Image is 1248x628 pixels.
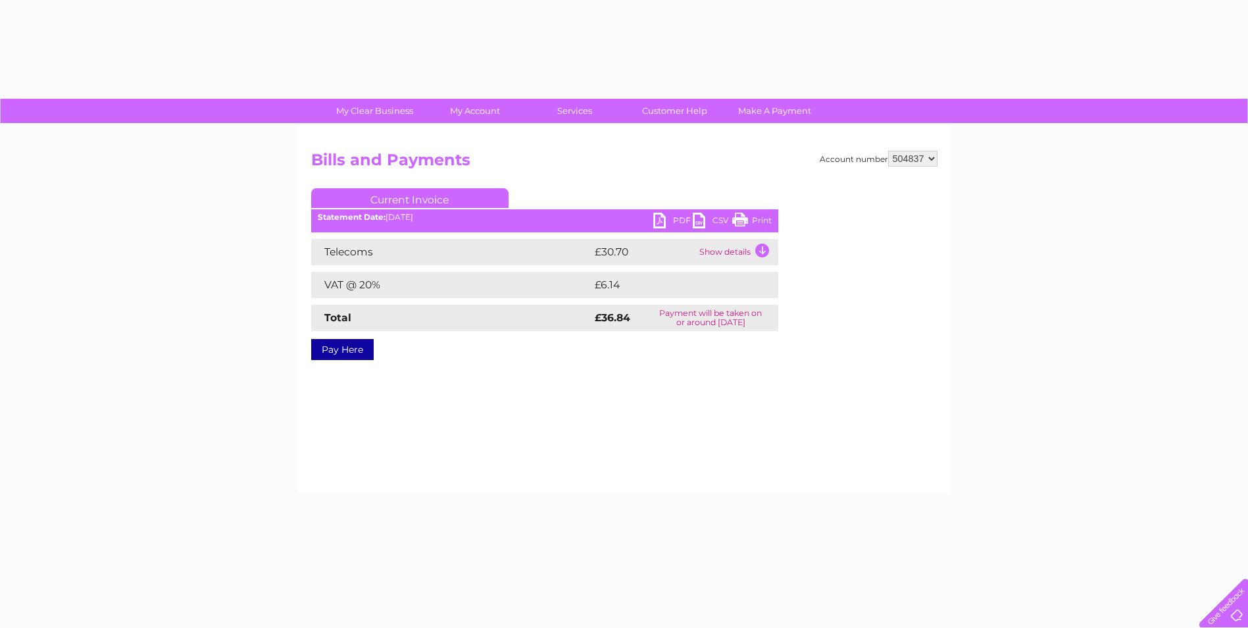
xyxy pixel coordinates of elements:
a: Make A Payment [720,99,829,123]
h2: Bills and Payments [311,151,937,176]
a: PDF [653,213,693,232]
a: Customer Help [620,99,729,123]
div: Account number [820,151,937,167]
a: Print [732,213,772,232]
a: Current Invoice [311,188,509,208]
strong: £36.84 [595,311,630,324]
a: CSV [693,213,732,232]
td: Show details [696,239,778,265]
div: [DATE] [311,213,778,222]
td: Telecoms [311,239,591,265]
a: My Account [420,99,529,123]
td: £6.14 [591,272,746,298]
a: My Clear Business [320,99,429,123]
a: Pay Here [311,339,374,360]
td: VAT @ 20% [311,272,591,298]
b: Statement Date: [318,212,386,222]
td: £30.70 [591,239,696,265]
strong: Total [324,311,351,324]
a: Services [520,99,629,123]
td: Payment will be taken on or around [DATE] [643,305,778,331]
